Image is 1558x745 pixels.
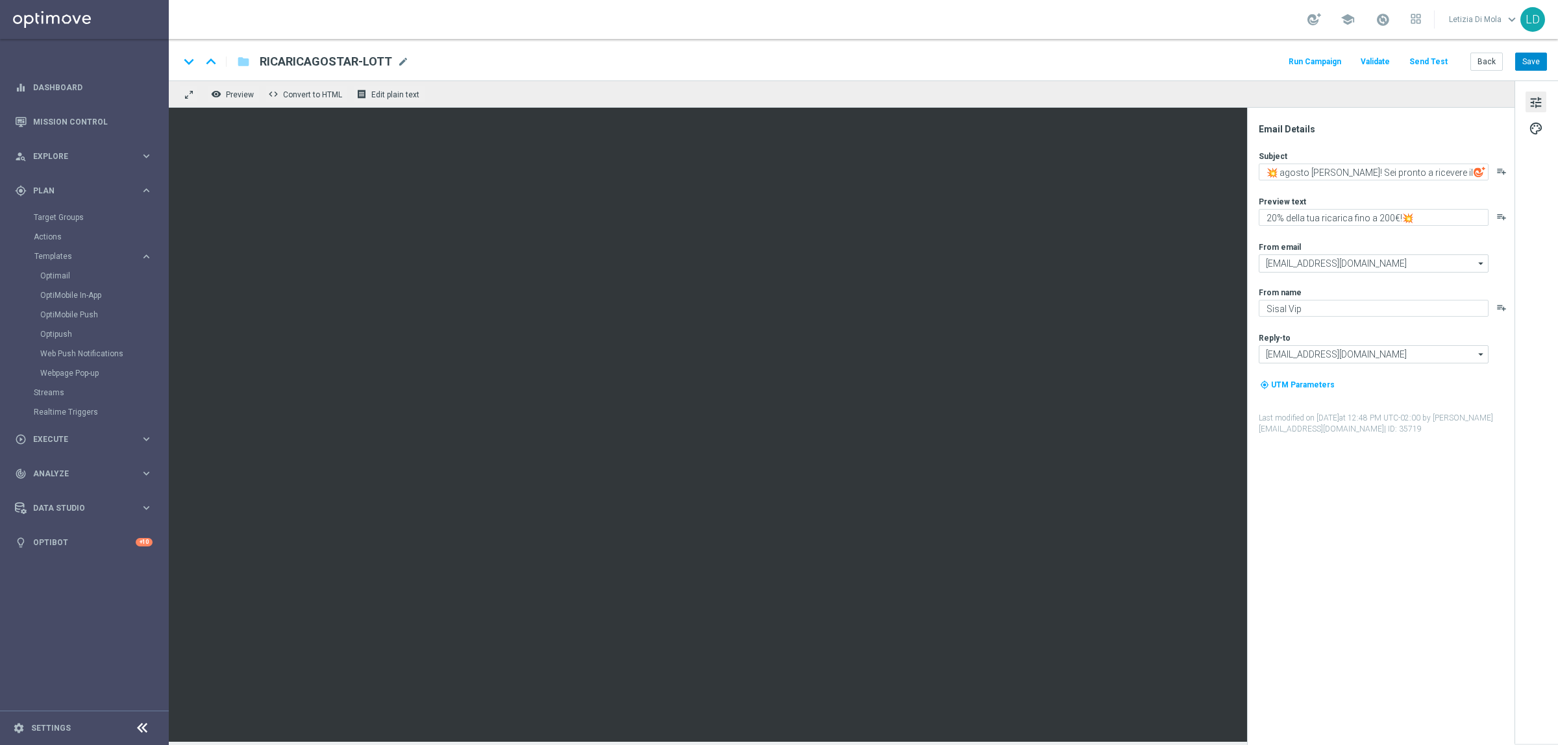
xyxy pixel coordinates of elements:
[15,151,27,162] i: person_search
[13,722,25,734] i: settings
[14,186,153,196] div: gps_fixed Plan keyboard_arrow_right
[14,537,153,548] button: lightbulb Optibot +10
[1384,424,1422,434] span: | ID: 35719
[356,89,367,99] i: receipt
[14,434,153,445] button: play_circle_outline Execute keyboard_arrow_right
[40,271,135,281] a: Optimail
[1496,166,1507,177] button: playlist_add
[14,469,153,479] div: track_changes Analyze keyboard_arrow_right
[40,344,167,363] div: Web Push Notifications
[268,89,278,99] span: code
[40,324,167,344] div: Optipush
[15,185,27,197] i: gps_fixed
[33,70,153,104] a: Dashboard
[1259,197,1306,207] label: Preview text
[34,212,135,223] a: Target Groups
[15,468,140,480] div: Analyze
[1448,10,1520,29] a: Letizia Di Molakeyboard_arrow_down
[34,387,135,398] a: Streams
[15,82,27,93] i: equalizer
[34,247,167,383] div: Templates
[34,402,167,422] div: Realtime Triggers
[236,51,251,72] button: folder
[15,185,140,197] div: Plan
[1474,166,1485,178] img: optiGenie.svg
[211,89,221,99] i: remove_red_eye
[15,434,27,445] i: play_circle_outline
[1475,346,1488,363] i: arrow_drop_down
[226,90,254,99] span: Preview
[40,266,167,286] div: Optimail
[1529,120,1543,137] span: palette
[1259,378,1336,392] button: my_location UTM Parameters
[40,286,167,305] div: OptiMobile In-App
[140,184,153,197] i: keyboard_arrow_right
[208,86,260,103] button: remove_red_eye Preview
[14,117,153,127] button: Mission Control
[40,290,135,300] a: OptiMobile In-App
[1505,12,1519,27] span: keyboard_arrow_down
[33,187,140,195] span: Plan
[34,252,140,260] div: Templates
[40,363,167,383] div: Webpage Pop-up
[1359,53,1392,71] button: Validate
[140,250,153,263] i: keyboard_arrow_right
[1496,212,1507,222] i: playlist_add
[33,104,153,139] a: Mission Control
[1520,7,1545,32] div: LD
[14,82,153,93] button: equalizer Dashboard
[15,525,153,559] div: Optibot
[33,153,140,160] span: Explore
[34,252,127,260] span: Templates
[201,52,221,71] i: keyboard_arrow_up
[34,383,167,402] div: Streams
[1259,254,1489,273] input: Select
[14,151,153,162] button: person_search Explore keyboard_arrow_right
[1259,151,1287,162] label: Subject
[397,56,409,67] span: mode_edit
[34,251,153,262] button: Templates keyboard_arrow_right
[136,538,153,546] div: +10
[1260,380,1269,389] i: my_location
[1470,53,1503,71] button: Back
[33,504,140,512] span: Data Studio
[14,503,153,513] button: Data Studio keyboard_arrow_right
[353,86,425,103] button: receipt Edit plain text
[34,232,135,242] a: Actions
[1259,123,1513,135] div: Email Details
[265,86,348,103] button: code Convert to HTML
[1496,302,1507,313] button: playlist_add
[40,305,167,324] div: OptiMobile Push
[1361,57,1390,66] span: Validate
[15,537,27,548] i: lightbulb
[179,52,199,71] i: keyboard_arrow_down
[33,435,140,443] span: Execute
[1341,12,1355,27] span: school
[15,434,140,445] div: Execute
[40,329,135,339] a: Optipush
[140,502,153,514] i: keyboard_arrow_right
[371,90,419,99] span: Edit plain text
[237,54,250,69] i: folder
[140,467,153,480] i: keyboard_arrow_right
[1526,117,1546,138] button: palette
[33,525,136,559] a: Optibot
[1259,413,1513,435] label: Last modified on [DATE] at 12:48 PM UTC-02:00 by [PERSON_NAME][EMAIL_ADDRESS][DOMAIN_NAME]
[34,407,135,417] a: Realtime Triggers
[283,90,342,99] span: Convert to HTML
[1271,380,1335,389] span: UTM Parameters
[140,433,153,445] i: keyboard_arrow_right
[1287,53,1343,71] button: Run Campaign
[15,468,27,480] i: track_changes
[15,502,140,514] div: Data Studio
[260,54,392,69] span: RICARICAGOSTAR-LOTT
[34,227,167,247] div: Actions
[15,70,153,104] div: Dashboard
